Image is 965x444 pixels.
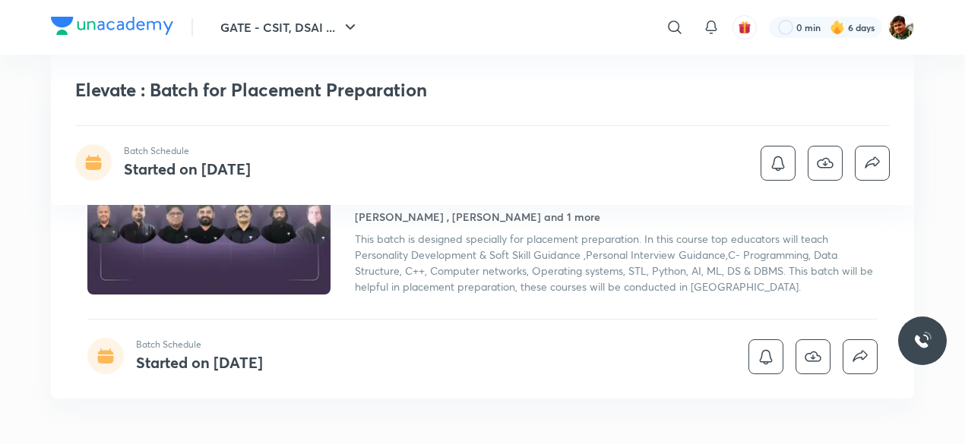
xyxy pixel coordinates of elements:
[355,209,600,225] h4: [PERSON_NAME] , [PERSON_NAME] and 1 more
[124,144,251,158] p: Batch Schedule
[75,79,670,101] h1: Elevate : Batch for Placement Preparation
[51,17,173,39] a: Company Logo
[830,20,845,35] img: streak
[51,17,173,35] img: Company Logo
[888,14,914,40] img: SUVRO
[136,338,263,351] p: Batch Schedule
[211,12,369,43] button: GATE - CSIT, DSAI ...
[738,20,751,34] img: avatar
[913,332,932,350] img: ttu
[124,159,251,179] h4: Started on [DATE]
[136,352,263,373] h4: Started on [DATE]
[732,15,757,39] button: avatar
[85,156,333,296] img: Thumbnail
[355,231,873,294] span: This batch is designed specially for placement preparation. In this course top educators will tea...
